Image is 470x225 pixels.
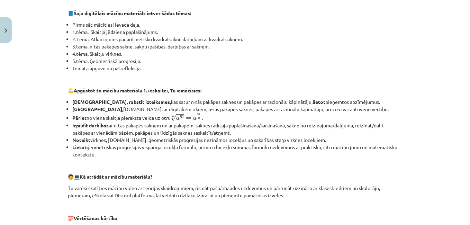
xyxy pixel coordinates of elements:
b: Noteikt [72,137,90,143]
li: [DOMAIN_NAME]. ar digitāliem rīkiem, n-tās pakāpes saknes, pakāpes ar racionālu kāpinātāju, precī... [72,106,402,113]
span: n [198,117,200,119]
b: lietot [313,99,325,105]
span: √ [171,114,176,121]
b: [DEMOGRAPHIC_DATA], rakstīt izteiksmes, [72,99,171,105]
b: [GEOGRAPHIC_DATA], [72,106,123,112]
li: ar n-tās pakāpes saknēm un ar pakāpēm: saknes rādītāja paplašināšana/saīsināšana, sakne no reizin... [72,122,402,136]
b: Lietot [72,144,87,150]
li: no viena skaitļa pieraksta veida uz otru . [72,113,402,122]
span: = [186,117,191,120]
span: m [180,116,184,118]
p: 📘 [68,10,402,17]
p: 💪 [68,87,402,94]
li: 1.tēma. Skaitļa jēdziena paplašinājums. [72,28,402,36]
p: 🧑 💻 [68,173,402,180]
p: 💯 [68,215,402,222]
b: Kā strādāt ar mācību materiālu? [80,173,152,180]
li: 2. tēma. Atkārtojums par aritmētisko kvadrātsakni, darbībām ar kvadrātsaknēm. [72,36,402,43]
li: ģeometriskās progresijas vispārīgā locekļa formulu, pirmo n locekļu summas formulu uzdevumos ar p... [72,144,402,158]
li: 5.tēma. Ģeometriskā progresija. [72,57,402,65]
img: icon-close-lesson-0947bae3869378f0d4975bcd49f059093ad1ed9edebbc8119c70593378902aed.svg [4,28,7,33]
li: Pirms sāc mācīties! Ievada daļa. [72,21,402,28]
b: Izpildīt darbības [72,122,109,128]
strong: Šaja digitālais mācību materiāls ietver šādas tēmas: [74,10,191,16]
li: virknes, [DOMAIN_NAME]. ģeometriskās progresijas nezināmos locekļus un sakarības starp virknes lo... [72,136,402,144]
b: Apgūstot šo mācību materiālu 1. ieskaitei, Tu iemācīsies: [74,87,201,93]
li: 3.tēma. n-tās pakāpes sakne, sakņu īpašības, darbības ar saknēm. [72,43,402,50]
b: Vērtēšanas kārtība [74,215,117,221]
li: 4.tēma. Skaitļu virknes. [72,50,402,57]
span: a [193,117,197,120]
span: m [197,114,200,115]
li: Temata apguve un pašrefleksija. [72,65,402,72]
span: a [176,117,180,120]
p: Tu varēsi skatīties mācību video ar teorijas skaidrojumiem, risināt pašpārbaudes uzdevumus un pār... [68,184,402,199]
b: Pāriet [72,115,87,121]
li: kas satur n-tās pakāpes saknes un pakāpes ar racionālu kāpinātāju, pieņemtos apzīmējumus. [72,98,402,106]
